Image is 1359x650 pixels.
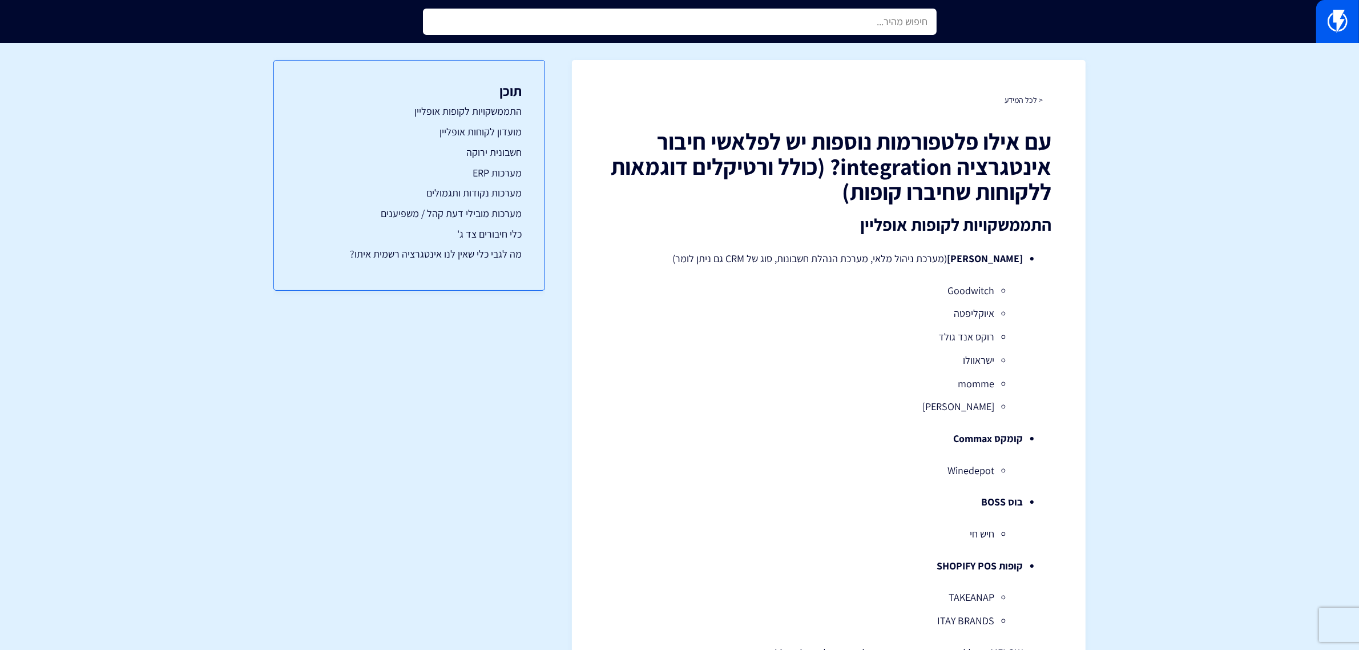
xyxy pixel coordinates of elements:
[606,215,1051,234] h2: התממשקויות לקופות אופליין
[297,145,522,160] a: חשבונית ירוקה
[663,463,994,478] li: Winedepot
[663,306,994,321] li: איוקליפטה
[297,206,522,221] a: מערכות מובילי דעת קהל / משפיענים
[981,495,1023,508] strong: בוס BOSS
[663,376,994,391] li: momme
[297,166,522,180] a: מערכות ERP
[663,613,994,628] li: ITAY BRANDS
[663,283,994,298] li: Goodwitch
[663,330,994,344] li: רוקס אנד גולד
[297,227,522,242] a: כלי חיבורים צד ג'
[297,247,522,262] a: מה לגבי כלי שאין לנו אינטגרציה רשמית איתו?
[1005,95,1043,105] a: < לכל המידע
[663,399,994,414] li: [PERSON_NAME]
[663,353,994,368] li: ישראוולו
[423,9,937,35] input: חיפוש מהיר...
[635,251,1023,414] li: (מערכת ניהול מלאי, מערכת הנהלת חשבונות, סוג של CRM גם ניתן לומר)
[297,125,522,139] a: מועדון לקוחות אופליין
[297,104,522,119] a: התממשקויות לקופות אופליין
[953,432,1023,445] strong: קומקס Commax
[947,252,1023,265] strong: [PERSON_NAME]
[297,186,522,200] a: מערכות נקודות ותגמולים
[663,590,994,605] li: TAKEANAP
[606,129,1051,204] h1: עם אילו פלטפורמות נוספות יש לפלאשי חיבור אינטגרציה integration? (כולל ורטיקלים דוגמאות ללקוחות שח...
[663,527,994,541] li: חיש חי
[297,83,522,98] h3: תוכן
[937,559,1023,572] strong: קופות SHOPIFY POS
